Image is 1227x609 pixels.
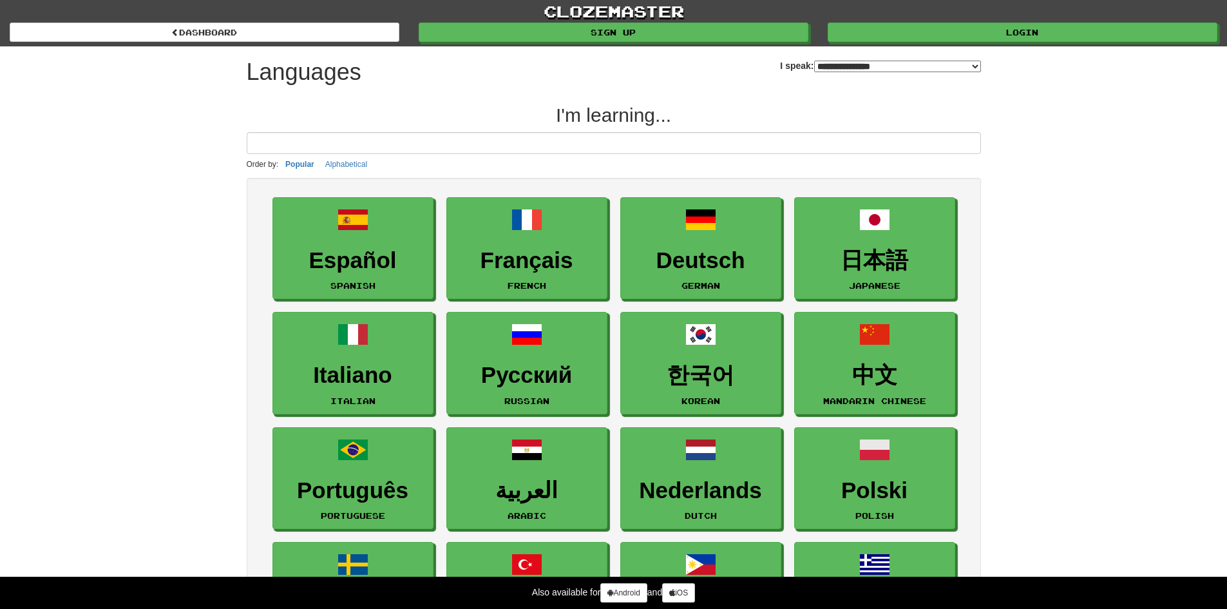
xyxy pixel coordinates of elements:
small: Portuguese [321,511,385,520]
small: Russian [504,396,549,405]
a: Sign up [419,23,808,42]
h3: Italiano [280,363,426,388]
label: I speak: [780,59,980,72]
button: Popular [281,157,318,171]
h3: Português [280,478,426,503]
a: DeutschGerman [620,197,781,300]
h3: 日本語 [801,248,948,273]
h3: Русский [453,363,600,388]
h3: Deutsch [627,248,774,273]
a: 中文Mandarin Chinese [794,312,955,414]
a: PolskiPolish [794,427,955,530]
small: Dutch [685,511,717,520]
button: Alphabetical [321,157,371,171]
h3: Español [280,248,426,273]
a: Login [828,23,1217,42]
a: العربيةArabic [446,427,607,530]
small: Order by: [247,160,279,169]
h3: العربية [453,478,600,503]
a: Android [600,583,647,603]
small: Korean [681,396,720,405]
h3: Nederlands [627,478,774,503]
a: 한국어Korean [620,312,781,414]
a: EspañolSpanish [272,197,433,300]
a: РусскийRussian [446,312,607,414]
h3: 한국어 [627,363,774,388]
h2: I'm learning... [247,104,981,126]
a: 日本語Japanese [794,197,955,300]
a: iOS [662,583,695,603]
a: NederlandsDutch [620,427,781,530]
a: ItalianoItalian [272,312,433,414]
h3: Polski [801,478,948,503]
a: dashboard [10,23,399,42]
h3: 中文 [801,363,948,388]
h3: Français [453,248,600,273]
small: German [681,281,720,290]
small: Mandarin Chinese [823,396,926,405]
select: I speak: [814,61,981,72]
small: Arabic [508,511,546,520]
a: FrançaisFrench [446,197,607,300]
a: PortuguêsPortuguese [272,427,433,530]
h1: Languages [247,59,361,85]
small: Spanish [330,281,376,290]
small: Italian [330,396,376,405]
small: French [508,281,546,290]
small: Japanese [849,281,900,290]
small: Polish [855,511,894,520]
